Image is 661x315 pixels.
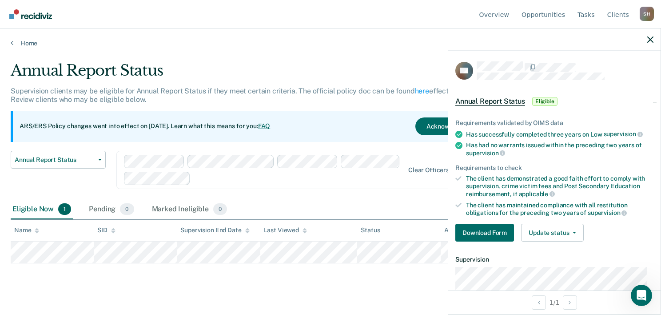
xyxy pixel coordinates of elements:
div: Requirements to check [455,164,653,172]
div: Annual Report Status [11,61,506,87]
a: Home [11,39,650,47]
dt: Supervision [455,256,653,263]
button: Next Opportunity [563,295,577,310]
div: Assigned to [444,226,486,234]
div: Has successfully completed three years on Low [466,130,653,138]
span: Annual Report Status [15,156,95,164]
div: Status [361,226,380,234]
span: applicable [519,190,555,198]
span: supervision [588,209,627,216]
span: supervision [466,149,505,157]
div: 1 / 1 [448,291,661,314]
p: Supervision clients may be eligible for Annual Report Status if they meet certain criteria. The o... [11,87,483,104]
button: Download Form [455,224,514,242]
span: Annual Report Status [455,97,525,106]
div: Last Viewed [264,226,307,234]
div: Marked Ineligible [150,200,229,219]
span: supervision [604,130,643,137]
div: Annual Report StatusEligible [448,87,661,116]
iframe: Intercom live chat [631,285,652,306]
div: SID [97,226,115,234]
span: Eligible [532,97,557,106]
div: Has had no warrants issued within the preceding two years of [466,141,653,157]
div: The client has maintained compliance with all restitution obligations for the preceding two years of [466,202,653,217]
span: 0 [120,203,134,215]
div: Clear officers [408,166,449,174]
div: Pending [87,200,135,219]
span: 0 [213,203,227,215]
button: Previous Opportunity [532,295,546,310]
span: 1 [58,203,71,215]
button: Acknowledge & Close [415,117,500,135]
a: Navigate to form link [455,224,518,242]
div: Eligible Now [11,200,73,219]
div: Supervision End Date [180,226,249,234]
button: Profile dropdown button [640,7,654,21]
button: Update status [521,224,584,242]
img: Recidiviz [9,9,52,19]
p: ARS/ERS Policy changes went into effect on [DATE]. Learn what this means for you: [20,122,270,131]
div: Requirements validated by OIMS data [455,119,653,127]
div: Name [14,226,39,234]
a: here [415,87,429,95]
a: FAQ [258,122,271,129]
div: S H [640,7,654,21]
div: The client has demonstrated a good faith effort to comply with supervision, crime victim fees and... [466,175,653,198]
